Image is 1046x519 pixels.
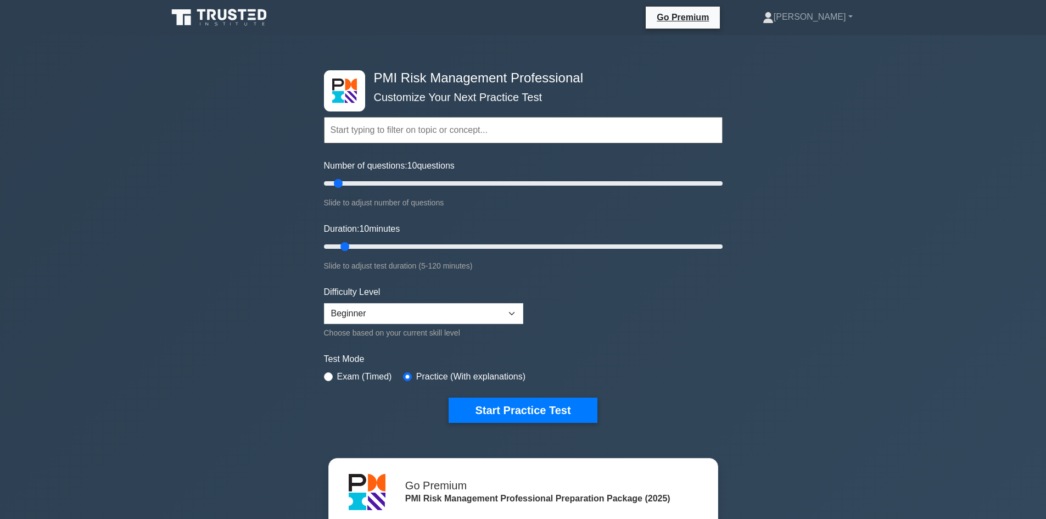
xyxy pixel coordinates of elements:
span: 10 [407,161,417,170]
a: Go Premium [650,10,715,24]
label: Practice (With explanations) [416,370,525,383]
h4: PMI Risk Management Professional [370,70,669,86]
label: Difficulty Level [324,286,381,299]
label: Number of questions: questions [324,159,455,172]
div: Slide to adjust number of questions [324,196,723,209]
input: Start typing to filter on topic or concept... [324,117,723,143]
label: Duration: minutes [324,222,400,236]
span: 10 [359,224,369,233]
label: Exam (Timed) [337,370,392,383]
div: Choose based on your current skill level [324,326,523,339]
a: [PERSON_NAME] [736,6,879,28]
button: Start Practice Test [449,398,597,423]
div: Slide to adjust test duration (5-120 minutes) [324,259,723,272]
label: Test Mode [324,353,723,366]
